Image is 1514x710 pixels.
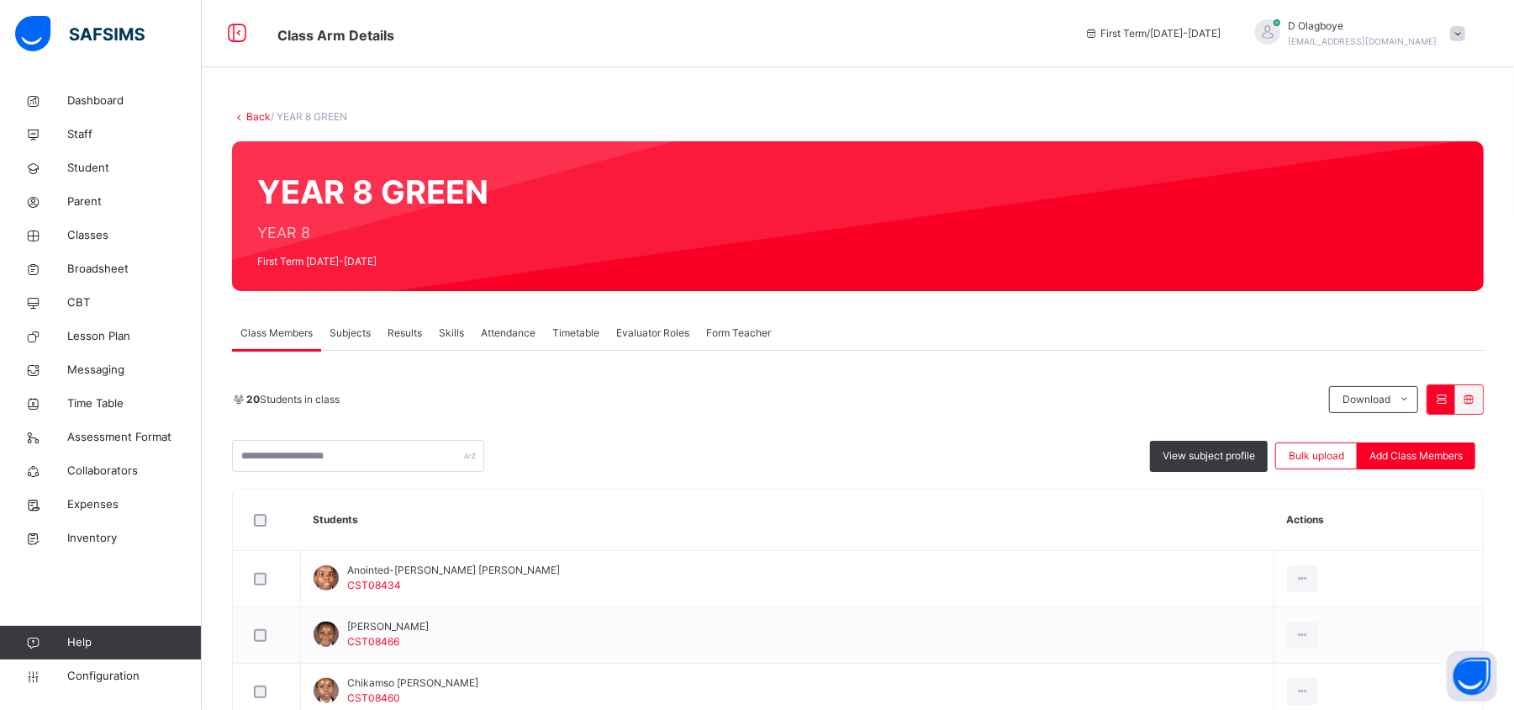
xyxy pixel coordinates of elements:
span: Attendance [481,326,535,341]
span: Anointed-[PERSON_NAME] [PERSON_NAME] [347,563,560,578]
span: / YEAR 8 GREEN [271,110,347,123]
span: CST08434 [347,579,401,591]
span: Student [67,160,202,177]
span: Expenses [67,496,202,513]
span: [PERSON_NAME] [347,619,429,634]
span: CST08466 [347,635,399,648]
th: Actions [1274,490,1483,551]
span: Class Arm Details [277,27,394,44]
span: Add Class Members [1369,448,1463,464]
span: Results [388,326,422,341]
span: Messaging [67,362,202,379]
button: Open asap [1447,651,1497,702]
span: [EMAIL_ADDRESS][DOMAIN_NAME] [1289,36,1438,46]
span: session/term information [1084,26,1221,41]
span: Lesson Plan [67,328,202,345]
span: Download [1343,392,1390,407]
span: Broadsheet [67,261,202,278]
span: Form Teacher [706,326,771,341]
span: Time Table [67,395,202,412]
span: View subject profile [1163,448,1255,464]
th: Students [301,490,1274,551]
span: Dashboard [67,93,202,109]
span: Configuration [67,668,201,685]
span: Timetable [552,326,599,341]
img: safsims [15,16,145,51]
span: Staff [67,126,202,143]
b: 20 [246,393,260,405]
span: Students in class [246,392,340,407]
span: Skills [439,326,464,341]
span: Chikamso [PERSON_NAME] [347,676,478,691]
a: Back [246,110,271,123]
span: Classes [67,227,202,244]
span: Class Members [240,326,313,341]
span: Evaluator Roles [616,326,689,341]
span: Collaborators [67,463,202,480]
span: Subjects [330,326,371,341]
span: Inventory [67,530,202,547]
span: Assessment Format [67,429,202,446]
span: D Olagboye [1289,19,1438,34]
span: CST08460 [347,691,400,704]
span: Bulk upload [1289,448,1344,464]
span: CBT [67,294,202,311]
div: DOlagboye [1238,19,1474,49]
span: Parent [67,193,202,210]
span: Help [67,634,201,651]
